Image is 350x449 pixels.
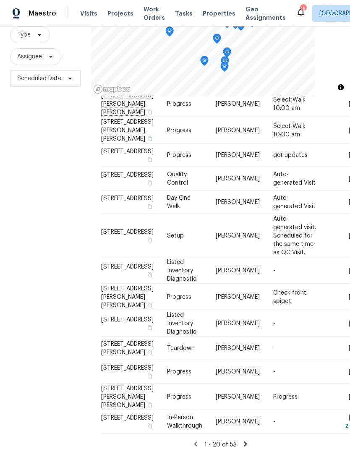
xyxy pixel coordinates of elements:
span: Geo Assignments [246,5,286,22]
div: Map marker [221,56,229,69]
span: Listed Inventory Diagnostic [167,312,196,334]
span: Assignee [17,52,42,61]
button: Copy Address [146,324,154,331]
span: [PERSON_NAME] [216,345,260,351]
span: Projects [107,9,133,18]
span: [STREET_ADDRESS] [101,229,154,235]
span: [PERSON_NAME] [216,267,260,273]
span: [PERSON_NAME] [216,152,260,158]
button: Copy Address [146,108,154,115]
span: Check front spigot [273,290,306,304]
span: [STREET_ADDRESS] [101,415,154,421]
span: Progress [167,127,191,133]
span: - [273,267,275,273]
span: Visits [80,9,97,18]
div: Map marker [213,34,221,47]
span: [STREET_ADDRESS] [101,196,154,201]
span: Teardown [167,345,195,351]
button: Copy Address [146,236,154,243]
span: [STREET_ADDRESS] [101,316,154,322]
span: Progress [167,294,191,300]
span: Select Walk 10:00 am [273,97,306,111]
span: Scheduled Date [17,74,61,83]
button: Copy Address [146,348,154,356]
div: Map marker [237,21,245,34]
button: Toggle attribution [336,82,346,92]
span: - [273,345,275,351]
span: - [273,320,275,326]
span: [PERSON_NAME] [216,127,260,133]
span: [PERSON_NAME] [216,419,260,425]
span: Maestro [29,9,56,18]
span: [PERSON_NAME] [216,369,260,375]
span: [STREET_ADDRESS] [101,264,154,269]
span: get updates [273,152,308,158]
button: Copy Address [146,134,154,142]
span: Quality Control [167,172,188,186]
span: [PERSON_NAME] [216,101,260,107]
span: Select Walk 10:00 am [273,123,306,137]
span: [STREET_ADDRESS] [101,149,154,154]
span: [PERSON_NAME] [216,232,260,238]
span: Progress [167,394,191,399]
span: [PERSON_NAME] [216,176,260,182]
span: Progress [167,369,191,375]
span: Progress [273,394,298,399]
button: Copy Address [146,401,154,408]
span: Auto-generated Visit [273,195,316,209]
span: Listed Inventory Diagnostic [167,259,196,282]
span: - [273,419,275,425]
button: Copy Address [146,156,154,163]
div: Map marker [220,62,229,75]
button: Copy Address [146,422,154,430]
span: Auto-generated visit. Scheduled for the same time as QC Visit. [273,216,316,255]
span: [PERSON_NAME] [216,320,260,326]
span: [PERSON_NAME] [216,394,260,399]
button: Copy Address [146,301,154,308]
span: Tasks [175,10,193,16]
span: [STREET_ADDRESS] [101,172,154,178]
button: Copy Address [146,271,154,278]
span: [STREET_ADDRESS][PERSON_NAME][PERSON_NAME] [101,385,154,408]
span: 1 - 20 of 53 [204,442,237,448]
span: [STREET_ADDRESS][PERSON_NAME] [101,341,154,355]
span: [PERSON_NAME] [216,199,260,205]
span: Progress [167,101,191,107]
span: Type [17,31,31,39]
span: Properties [203,9,235,18]
div: Map marker [223,47,231,60]
span: [PERSON_NAME] [216,294,260,300]
span: [STREET_ADDRESS][PERSON_NAME][PERSON_NAME] [101,119,154,141]
span: Day One Walk [167,195,191,209]
div: 15 [300,5,306,13]
span: Work Orders [144,5,165,22]
button: Copy Address [146,203,154,210]
span: Setup [167,232,184,238]
span: Auto-generated Visit [273,172,316,186]
span: Progress [167,152,191,158]
button: Copy Address [146,372,154,380]
span: [STREET_ADDRESS] [101,365,154,371]
span: In-Person Walkthrough [167,415,202,429]
div: Map marker [165,26,174,39]
span: [STREET_ADDRESS][PERSON_NAME][PERSON_NAME] [101,285,154,308]
a: Mapbox homepage [93,84,130,94]
span: Toggle attribution [338,83,343,92]
button: Copy Address [146,179,154,187]
span: - [273,369,275,375]
div: Map marker [200,56,209,69]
